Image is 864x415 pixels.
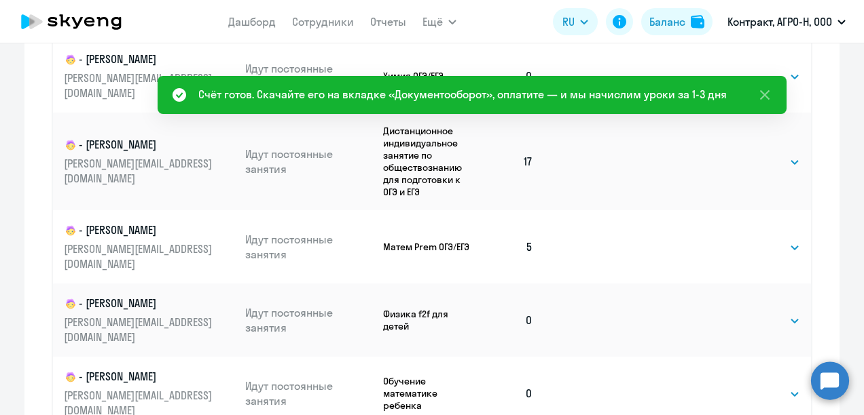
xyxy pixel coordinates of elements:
[64,222,234,271] a: child- [PERSON_NAME][PERSON_NAME][EMAIL_ADDRESS][DOMAIN_NAME]
[383,241,475,253] p: Матем Prem ОГЭ/ЕГЭ
[64,241,216,271] p: [PERSON_NAME][EMAIL_ADDRESS][DOMAIN_NAME]
[475,283,544,357] td: 0
[383,125,475,198] p: Дистанционное индивидуальное занятие по обществознанию для подготовки к ОГЭ и ЕГЭ
[562,14,575,30] span: RU
[64,156,216,186] p: [PERSON_NAME][EMAIL_ADDRESS][DOMAIN_NAME]
[64,370,77,384] img: child
[64,53,77,66] img: child
[245,146,373,176] p: Идут постоянные занятия
[292,15,354,28] a: Сотрудники
[64,224,77,237] img: child
[64,137,216,153] p: - [PERSON_NAME]
[64,52,234,100] a: child- [PERSON_NAME][PERSON_NAME][EMAIL_ADDRESS][DOMAIN_NAME]
[64,297,77,311] img: child
[245,232,373,262] p: Идут постоянные занятия
[64,296,234,344] a: child- [PERSON_NAME][PERSON_NAME][EMAIL_ADDRESS][DOMAIN_NAME]
[422,14,443,30] span: Ещё
[727,14,832,30] p: Контракт, АГРО-Н, ООО
[553,8,598,35] button: RU
[475,210,544,283] td: 5
[422,8,456,35] button: Ещё
[198,86,727,102] div: Счёт готов. Скачайте его на вкладке «Документооборот», оплатите — и мы начислим уроки за 1-3 дня
[721,5,852,38] button: Контракт, АГРО-Н, ООО
[649,14,685,30] div: Баланс
[64,222,216,239] p: - [PERSON_NAME]
[245,305,373,335] p: Идут постоянные занятия
[475,113,544,210] td: 17
[383,70,475,82] p: Химия ОГЭ/ЕГЭ
[64,315,216,344] p: [PERSON_NAME][EMAIL_ADDRESS][DOMAIN_NAME]
[383,308,475,332] p: Физика f2f для детей
[228,15,276,28] a: Дашборд
[64,138,77,152] img: child
[383,375,475,412] p: Обучение математике ребенка
[64,369,216,385] p: - [PERSON_NAME]
[64,52,216,68] p: - [PERSON_NAME]
[691,15,704,28] img: balance
[245,61,373,91] p: Идут постоянные занятия
[245,378,373,408] p: Идут постоянные занятия
[641,8,713,35] button: Балансbalance
[64,296,216,312] p: - [PERSON_NAME]
[370,15,406,28] a: Отчеты
[64,71,216,100] p: [PERSON_NAME][EMAIL_ADDRESS][DOMAIN_NAME]
[64,137,234,186] a: child- [PERSON_NAME][PERSON_NAME][EMAIL_ADDRESS][DOMAIN_NAME]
